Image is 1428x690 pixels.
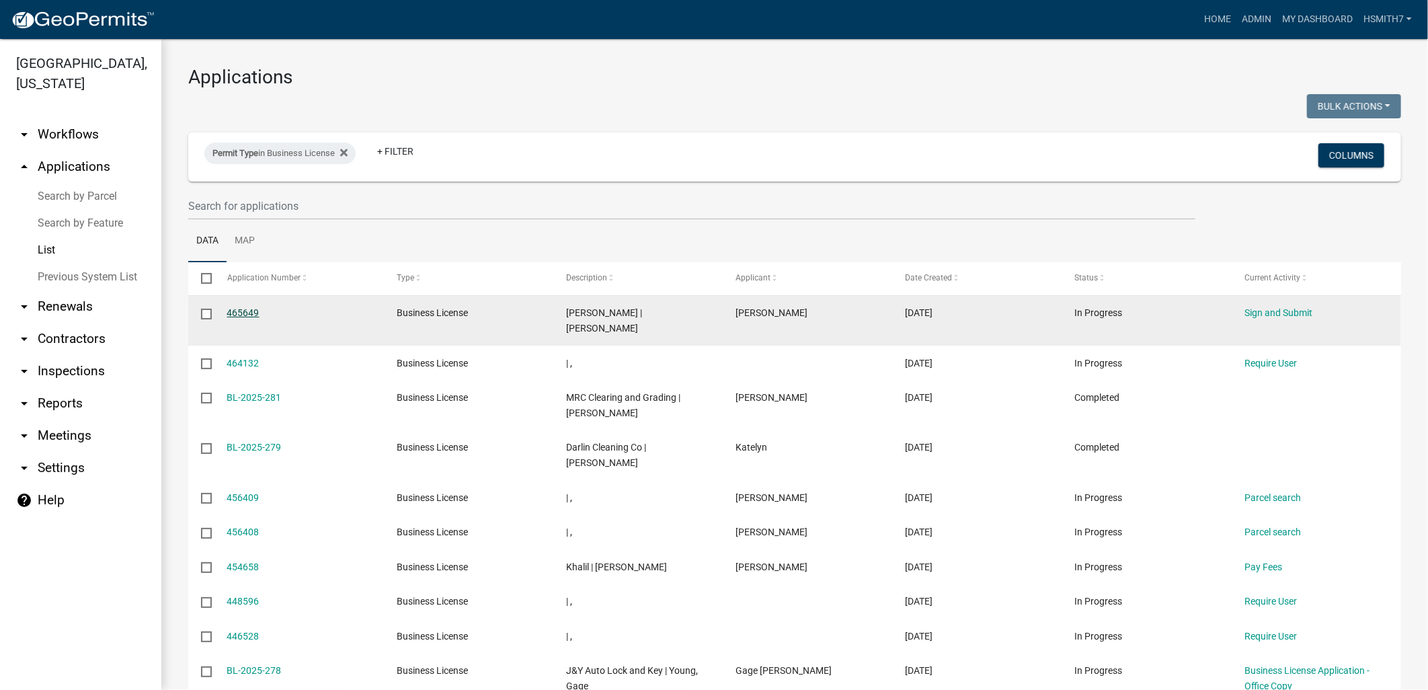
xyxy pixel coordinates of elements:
span: 08/18/2025 [906,307,933,318]
span: Business License [397,596,468,607]
span: In Progress [1075,307,1123,318]
a: Parcel search [1244,492,1301,503]
a: 446528 [227,631,260,642]
a: Data [188,220,227,263]
button: Bulk Actions [1307,94,1401,118]
span: Khalil | Copeland, Clyde [566,562,667,572]
span: In Progress [1075,358,1123,369]
span: Clyde Copeland [736,562,807,572]
a: BL-2025-281 [227,392,282,403]
i: arrow_drop_up [16,159,32,175]
span: Rachel Brawner [736,527,807,537]
a: Admin [1236,7,1277,32]
a: Home [1199,7,1236,32]
span: 07/29/2025 [906,492,933,503]
i: help [16,492,32,508]
a: 454658 [227,562,260,572]
a: 464132 [227,358,260,369]
input: Search for applications [188,192,1195,220]
span: Completed [1075,442,1120,453]
span: 07/24/2025 [906,562,933,572]
a: hsmith7 [1358,7,1417,32]
datatable-header-cell: Select [188,262,214,295]
datatable-header-cell: Description [553,262,723,295]
a: 448596 [227,596,260,607]
span: Business License [397,562,468,572]
span: | , [566,631,572,642]
span: MRC Clearing and Grading | Cook , Michael [566,392,680,418]
a: Parcel search [1244,527,1301,537]
span: 06/30/2025 [906,665,933,676]
span: In Progress [1075,631,1123,642]
span: Michael Cook [736,392,807,403]
i: arrow_drop_down [16,395,32,412]
i: arrow_drop_down [16,299,32,315]
span: Jacqueline McCoy [736,307,807,318]
span: 07/11/2025 [906,596,933,607]
span: | , [566,358,572,369]
h3: Applications [188,66,1401,89]
span: Darlin Cleaning Co | Wainwright, Katelyn [566,442,646,468]
span: Current Activity [1244,273,1300,282]
a: Pay Fees [1244,562,1282,572]
div: in Business License [204,143,356,164]
span: Business License [397,307,468,318]
span: In Progress [1075,527,1123,537]
span: | , [566,527,572,537]
span: Business License [397,665,468,676]
span: 07/29/2025 [906,527,933,537]
i: arrow_drop_down [16,126,32,143]
datatable-header-cell: Status [1062,262,1232,295]
i: arrow_drop_down [16,331,32,347]
span: Business License [397,527,468,537]
span: Description [566,273,607,282]
span: Business License [397,358,468,369]
span: Business License [397,631,468,642]
a: My Dashboard [1277,7,1358,32]
span: Type [397,273,414,282]
span: Status [1075,273,1099,282]
span: Gage C. Young [736,665,832,676]
span: Business License [397,392,468,403]
a: Require User [1244,596,1297,607]
span: 07/31/2025 [906,442,933,453]
button: Columns [1318,143,1384,167]
span: Katelyn [736,442,767,453]
datatable-header-cell: Date Created [892,262,1062,295]
a: Sign and Submit [1244,307,1312,318]
span: In Progress [1075,596,1123,607]
span: 07/08/2025 [906,631,933,642]
datatable-header-cell: Type [384,262,553,295]
i: arrow_drop_down [16,363,32,379]
span: Mike McCoy | McCoy, Jackie [566,307,642,334]
span: In Progress [1075,665,1123,676]
span: | , [566,596,572,607]
a: 456409 [227,492,260,503]
i: arrow_drop_down [16,460,32,476]
span: 08/14/2025 [906,392,933,403]
span: In Progress [1075,492,1123,503]
span: Application Number [227,273,301,282]
span: Business License [397,492,468,503]
a: BL-2025-279 [227,442,282,453]
span: Rachel Brawner [736,492,807,503]
datatable-header-cell: Current Activity [1232,262,1401,295]
a: BL-2025-278 [227,665,282,676]
a: + Filter [366,139,424,163]
a: Require User [1244,358,1297,369]
datatable-header-cell: Applicant [723,262,892,295]
a: Map [227,220,263,263]
span: Business License [397,442,468,453]
a: Require User [1244,631,1297,642]
span: | , [566,492,572,503]
datatable-header-cell: Application Number [214,262,383,295]
a: 456408 [227,527,260,537]
i: arrow_drop_down [16,428,32,444]
span: 08/14/2025 [906,358,933,369]
span: In Progress [1075,562,1123,572]
span: Applicant [736,273,770,282]
span: Date Created [906,273,953,282]
a: 465649 [227,307,260,318]
span: Permit Type [212,148,258,158]
span: Completed [1075,392,1120,403]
